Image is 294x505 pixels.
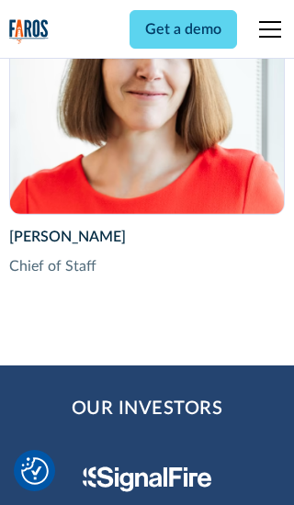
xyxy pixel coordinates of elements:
[9,226,286,248] div: [PERSON_NAME]
[9,19,49,45] a: home
[21,457,49,485] img: Revisit consent button
[21,457,49,485] button: Cookie Settings
[9,255,286,277] div: Chief of Staff
[83,466,212,492] img: Signal Fire Logo
[9,19,49,45] img: Logo of the analytics and reporting company Faros.
[130,10,237,49] a: Get a demo
[248,7,285,51] div: menu
[72,395,223,422] h2: Our Investors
